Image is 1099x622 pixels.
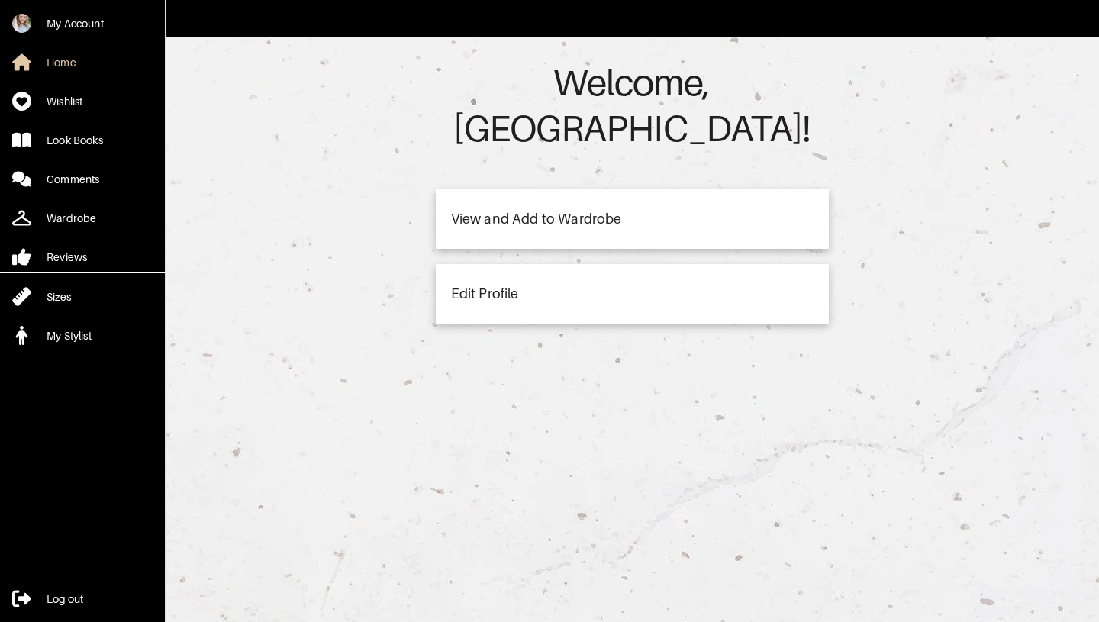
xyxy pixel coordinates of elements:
div: Comments [47,172,99,187]
div: Edit Profile [451,287,519,301]
div: Look Books [47,133,103,148]
div: Sizes [47,289,71,305]
div: Wishlist [47,94,82,109]
div: View and Add to Wardrobe [451,212,622,226]
div: Home [47,55,76,70]
img: GxoVavn6fB87e1db91zTqZC2 [12,14,31,33]
div: Log out [47,591,83,607]
div: Reviews [47,250,87,265]
span: Welcome, [GEOGRAPHIC_DATA] ! [453,61,811,150]
div: My Account [47,16,104,31]
div: My Stylist [47,328,92,343]
div: Wardrobe [47,211,96,226]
